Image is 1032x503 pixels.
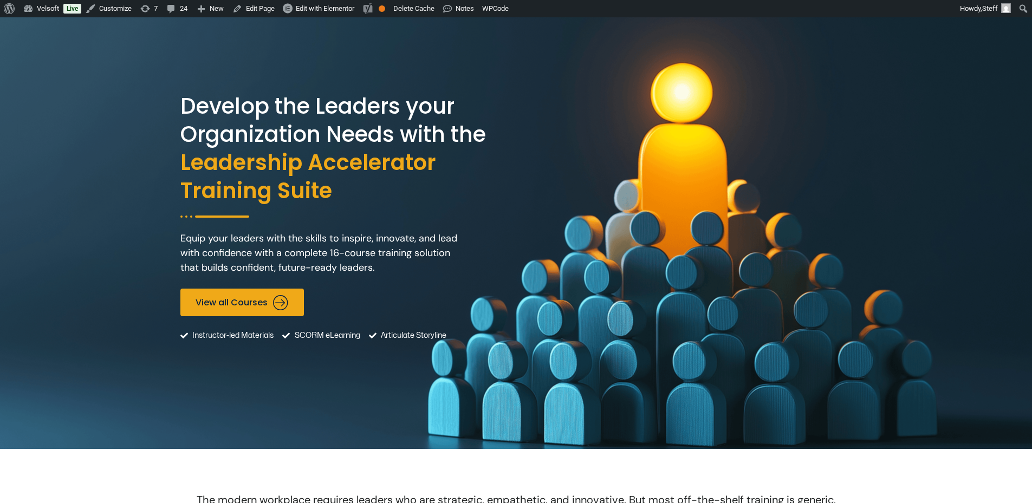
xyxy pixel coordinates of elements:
[296,4,354,12] span: Edit with Elementor
[180,148,514,205] span: Leadership Accelerator Training Suite
[292,322,360,349] span: SCORM eLearning
[196,297,268,308] span: View all Courses
[63,4,81,14] a: Live
[379,5,385,12] div: OK
[378,322,446,349] span: Articulate Storyline
[180,289,304,316] a: View all Courses
[180,231,466,275] p: Equip your leaders with the skills to inspire, innovate, and lead with confidence with a complete...
[180,92,514,205] h2: Develop the Leaders your Organization Needs with the
[190,322,274,349] span: Instructor-led Materials
[982,4,998,12] span: Steff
